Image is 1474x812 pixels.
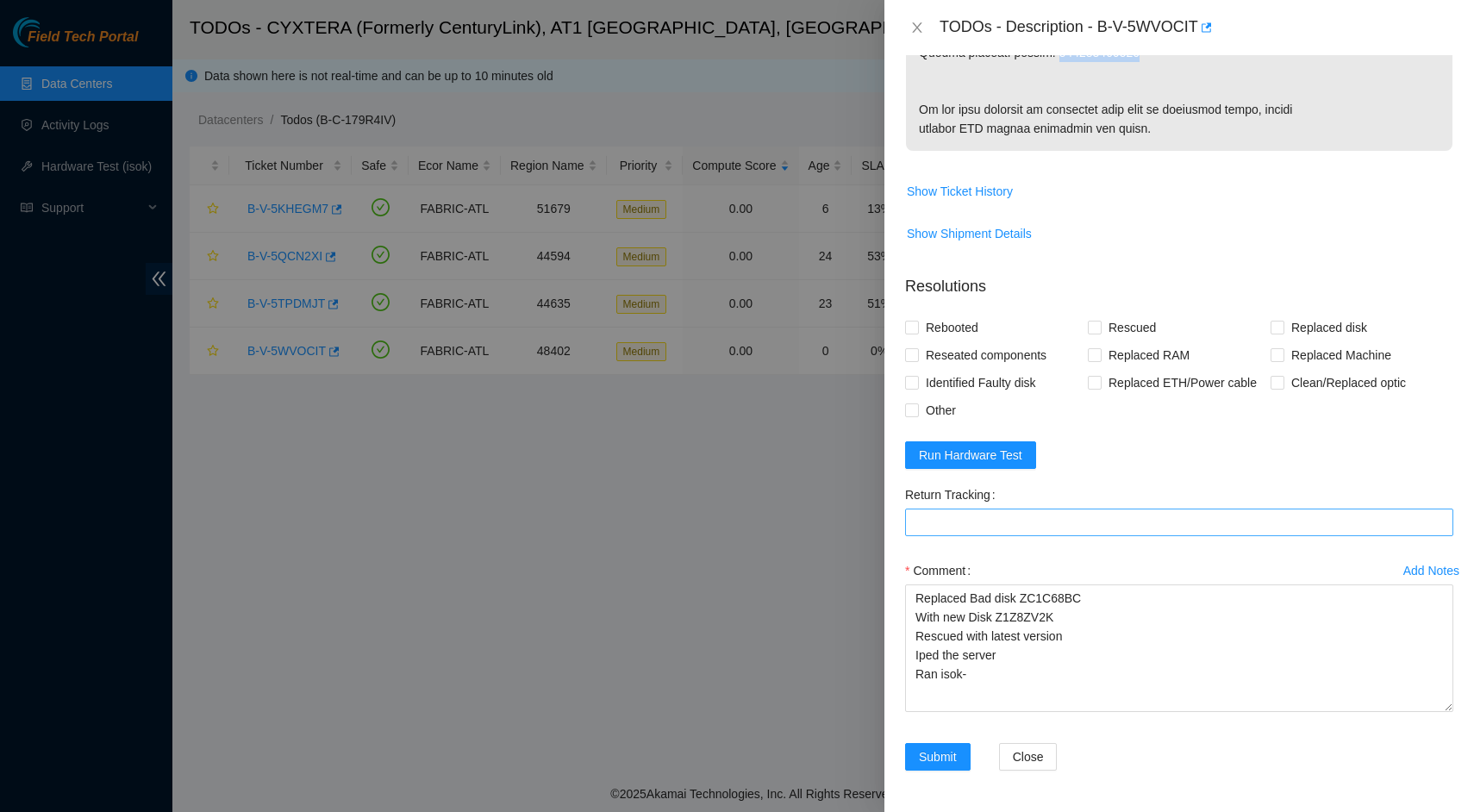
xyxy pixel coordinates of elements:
button: Show Ticket History [906,178,1014,205]
span: Show Ticket History [907,182,1013,201]
span: Submit [919,747,957,766]
span: Show Shipment Details [907,224,1032,243]
span: Run Hardware Test [919,446,1022,465]
button: Add Notes [1402,557,1460,584]
span: Reseated components [919,341,1053,369]
div: TODOs - Description - B-V-5WVOCIT [940,14,1453,41]
span: Replaced RAM [1102,341,1196,369]
span: Rescued [1102,314,1163,341]
button: Run Hardware Test [905,441,1036,469]
textarea: Comment [905,584,1453,712]
span: Replaced ETH/Power cable [1102,369,1264,397]
span: Identified Faulty disk [919,369,1043,397]
button: Show Shipment Details [906,220,1033,247]
label: Return Tracking [905,481,1002,509]
div: Add Notes [1403,565,1459,577]
button: Close [905,20,929,36]
span: Close [1013,747,1044,766]
span: Clean/Replaced optic [1284,369,1413,397]
span: Other [919,397,963,424]
button: Submit [905,743,971,771]
input: Return Tracking [905,509,1453,536]
p: Resolutions [905,261,1453,298]
span: Replaced disk [1284,314,1374,341]
button: Close [999,743,1058,771]
span: Rebooted [919,314,985,341]
span: close [910,21,924,34]
span: Replaced Machine [1284,341,1398,369]
label: Comment [905,557,977,584]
